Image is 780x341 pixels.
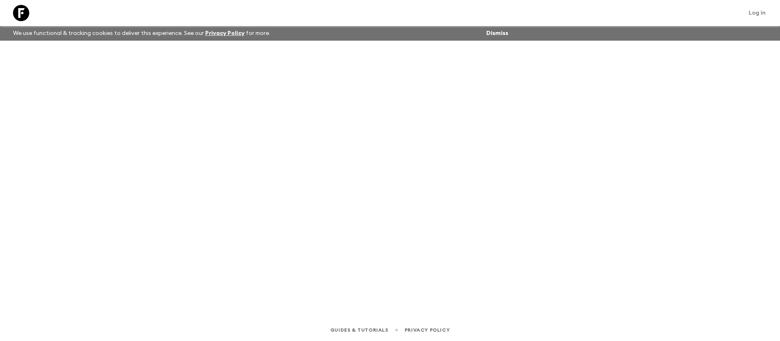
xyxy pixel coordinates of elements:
a: Privacy Policy [405,326,450,334]
p: We use functional & tracking cookies to deliver this experience. See our for more. [10,26,273,41]
a: Log in [744,7,770,19]
a: Privacy Policy [205,30,245,36]
button: Dismiss [484,28,510,39]
a: Guides & Tutorials [330,326,388,334]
